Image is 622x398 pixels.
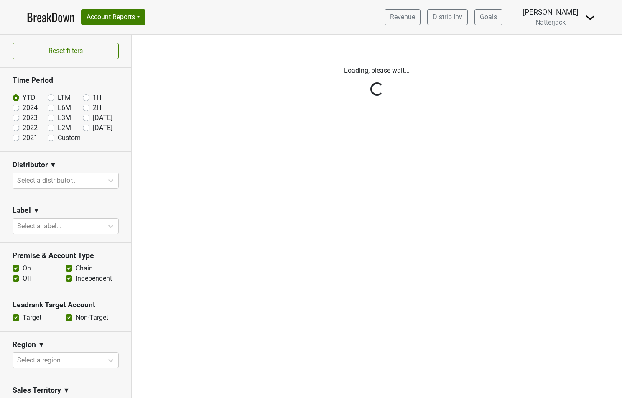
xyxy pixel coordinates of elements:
[474,9,502,25] a: Goals
[585,13,595,23] img: Dropdown Menu
[81,9,145,25] button: Account Reports
[385,9,421,25] a: Revenue
[27,8,74,26] a: BreakDown
[427,9,468,25] a: Distrib Inv
[523,7,579,18] div: [PERSON_NAME]
[145,66,609,76] p: Loading, please wait...
[535,18,566,26] span: Natterjack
